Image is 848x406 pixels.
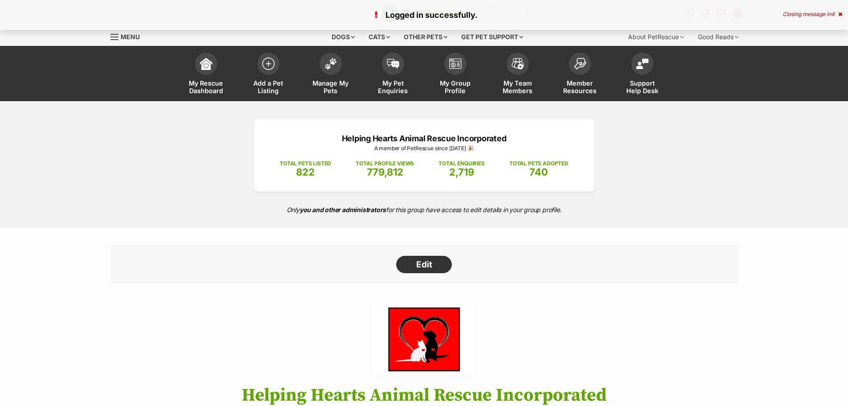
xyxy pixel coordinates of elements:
[97,385,751,405] h1: Helping Hearts Animal Rescue Incorporated
[438,160,484,168] p: TOTAL ENQUIRIES
[367,166,403,178] span: 779,812
[622,28,690,46] div: About PetRescue
[186,79,226,94] span: My Rescue Dashboard
[509,160,568,168] p: TOTAL PETS ADOPTED
[373,301,475,377] img: Helping Hearts Animal Rescue Incorporated
[387,59,399,69] img: pet-enquiries-icon-7e3ad2cf08bfb03b45e93fb7055b45f3efa6380592205ae92323e6603595dc1f.svg
[262,57,275,70] img: add-pet-listing-icon-0afa8454b4691262ce3f59096e99ab1cd57d4a30225e0717b998d2c9b9846f56.svg
[175,48,237,101] a: My Rescue Dashboard
[268,144,581,152] p: A member of PetRescue since [DATE] 🎉
[622,79,662,94] span: Support Help Desk
[121,33,140,41] span: Menu
[296,166,315,178] span: 822
[636,58,649,69] img: help-desk-icon-fdf02630f3aa405de69fd3d07c3f3aa587a6932b1a1747fa1d2bba05be0121f9.svg
[325,28,361,46] div: Dogs
[373,79,413,94] span: My Pet Enquiries
[574,57,586,70] img: member-resources-icon-8e73f808a243e03378d46382f2149f9095a855e16c252ad45f914b54edf8863c.svg
[398,28,454,46] div: Other pets
[362,48,424,101] a: My Pet Enquiries
[280,160,331,168] p: TOTAL PETS LISTED
[300,48,362,101] a: Manage My Pets
[424,48,487,101] a: My Group Profile
[511,58,524,70] img: team-members-icon-5396bd8760b3fe7c0b43da4ab00e1e3bb1a5d9ba89233759b79545d2d3fc5d0d.svg
[200,57,212,70] img: dashboard-icon-eb2f2d2d3e046f16d808141f083e7271f6b2e854fb5c12c21221c1fb7104beca.svg
[435,79,475,94] span: My Group Profile
[487,48,549,101] a: My Team Members
[692,28,745,46] div: Good Reads
[268,132,581,144] p: Helping Hearts Animal Rescue Incorporated
[396,256,452,274] a: Edit
[237,48,300,101] a: Add a Pet Listing
[300,206,386,213] strong: you and other administrators
[611,48,674,101] a: Support Help Desk
[325,58,337,70] img: manage-my-pets-icon-02211641906a0b7f246fdf0571729dbe1e7629f14944591b6c1af311fb30b64b.svg
[449,58,462,69] img: group-profile-icon-3fa3cf56718a62981997c0bc7e787c4b2cf8bcc04b72c1350f741eb67cf2f40e.svg
[549,48,611,101] a: Member Resources
[110,28,146,44] a: Menu
[362,28,396,46] div: Cats
[560,79,600,94] span: Member Resources
[248,79,288,94] span: Add a Pet Listing
[356,160,414,168] p: TOTAL PROFILE VIEWS
[449,166,474,178] span: 2,719
[455,28,529,46] div: Get pet support
[498,79,538,94] span: My Team Members
[529,166,548,178] span: 740
[311,79,351,94] span: Manage My Pets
